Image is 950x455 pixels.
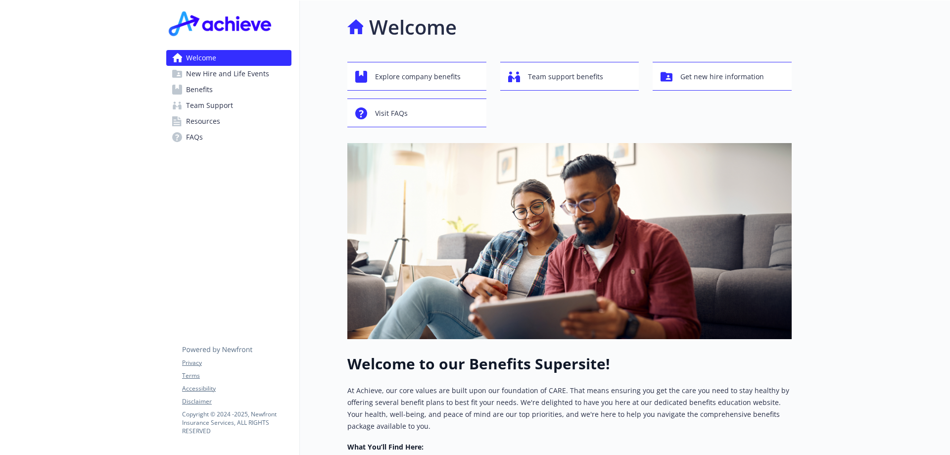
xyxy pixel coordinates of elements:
p: At Achieve, our core values are built upon our foundation of CARE. That means ensuring you get th... [347,385,792,432]
a: Terms [182,371,291,380]
span: New Hire and Life Events [186,66,269,82]
a: Resources [166,113,291,129]
strong: What You’ll Find Here: [347,442,424,452]
span: Team support benefits [528,67,603,86]
a: Accessibility [182,384,291,393]
a: Disclaimer [182,397,291,406]
h1: Welcome to our Benefits Supersite! [347,355,792,373]
span: Welcome [186,50,216,66]
a: New Hire and Life Events [166,66,291,82]
span: Resources [186,113,220,129]
a: FAQs [166,129,291,145]
span: Visit FAQs [375,104,408,123]
span: Get new hire information [680,67,764,86]
span: Explore company benefits [375,67,461,86]
p: Copyright © 2024 - 2025 , Newfront Insurance Services, ALL RIGHTS RESERVED [182,410,291,435]
a: Team Support [166,98,291,113]
h1: Welcome [369,12,457,42]
button: Get new hire information [653,62,792,91]
span: FAQs [186,129,203,145]
a: Benefits [166,82,291,98]
span: Benefits [186,82,213,98]
button: Team support benefits [500,62,639,91]
button: Explore company benefits [347,62,486,91]
span: Team Support [186,98,233,113]
img: overview page banner [347,143,792,339]
button: Visit FAQs [347,99,486,127]
a: Welcome [166,50,291,66]
a: Privacy [182,358,291,367]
